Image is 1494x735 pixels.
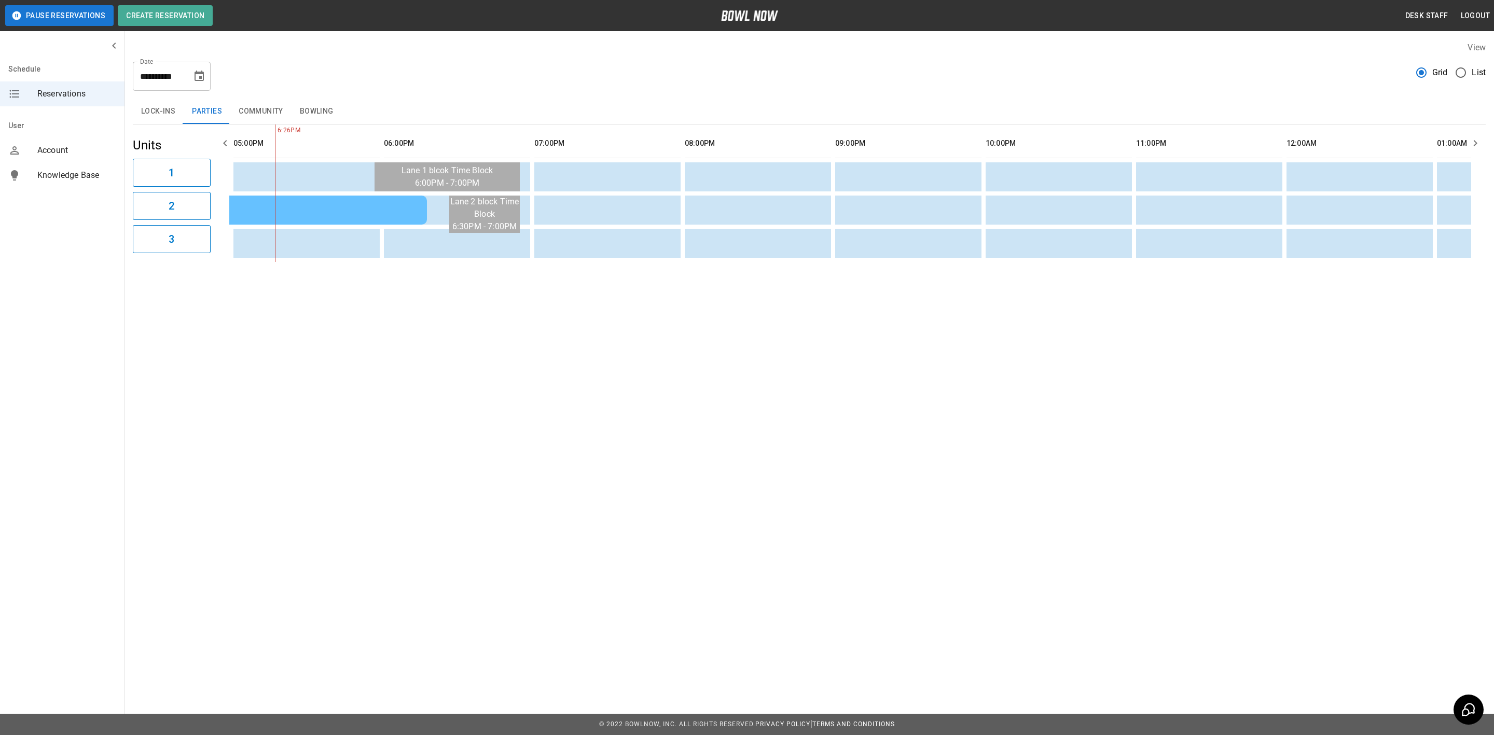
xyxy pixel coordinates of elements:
button: Pause Reservations [5,5,114,26]
label: View [1468,43,1486,52]
button: Create Reservation [118,5,213,26]
span: © 2022 BowlNow, Inc. All Rights Reserved. [599,720,755,728]
div: inventory tabs [133,99,1486,124]
a: Privacy Policy [755,720,810,728]
button: Choose date, selected date is Oct 11, 2025 [189,66,210,87]
span: Reservations [37,88,116,100]
button: Parties [184,99,230,124]
button: 2 [133,192,211,220]
span: Grid [1432,66,1448,79]
button: Community [230,99,292,124]
h6: 3 [169,231,174,247]
h6: 2 [169,198,174,214]
span: Knowledge Base [37,169,116,182]
span: Account [37,144,116,157]
button: 1 [133,159,211,187]
span: 6:26PM [275,126,278,136]
a: Terms and Conditions [812,720,895,728]
button: Lock-ins [133,99,184,124]
h6: 1 [169,164,174,181]
span: List [1472,66,1486,79]
button: Bowling [292,99,342,124]
h5: Units [133,137,211,154]
button: 3 [133,225,211,253]
button: Logout [1457,6,1494,25]
div: [PERSON_NAME] [136,205,419,216]
img: logo [721,10,778,21]
button: Desk Staff [1401,6,1453,25]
